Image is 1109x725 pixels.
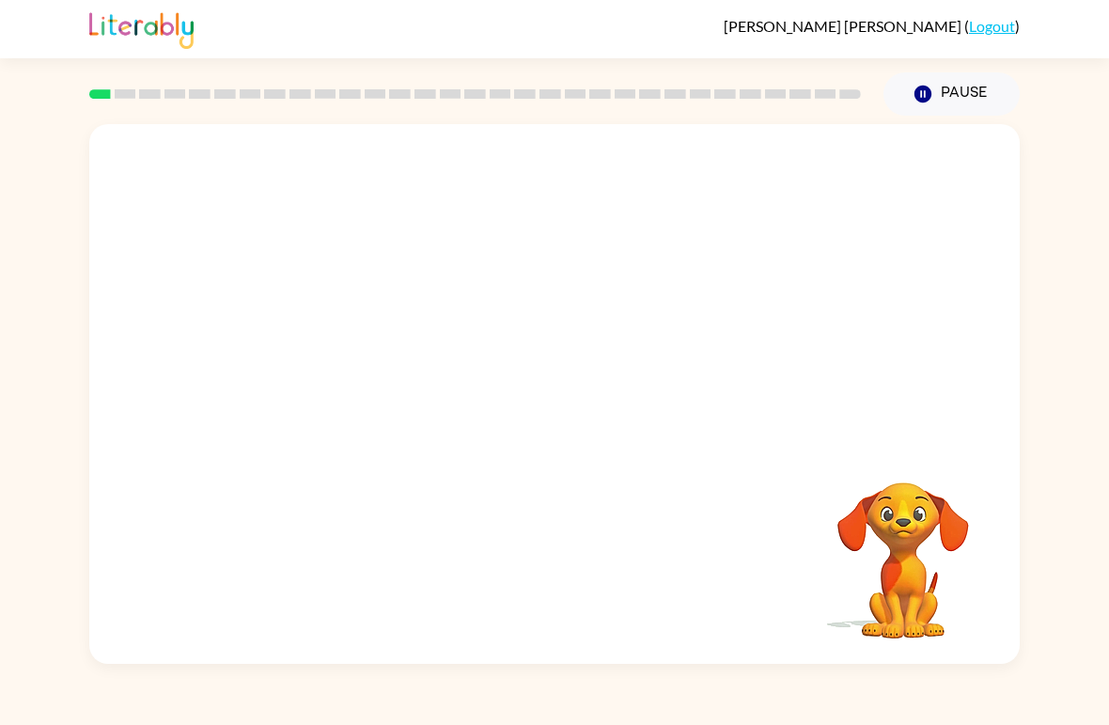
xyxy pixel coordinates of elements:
a: Logout [969,17,1015,35]
video: Your browser must support playing .mp4 files to use Literably. Please try using another browser. [809,453,997,641]
span: [PERSON_NAME] [PERSON_NAME] [724,17,964,35]
div: ( ) [724,17,1020,35]
img: Literably [89,8,194,49]
button: Pause [883,72,1020,116]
